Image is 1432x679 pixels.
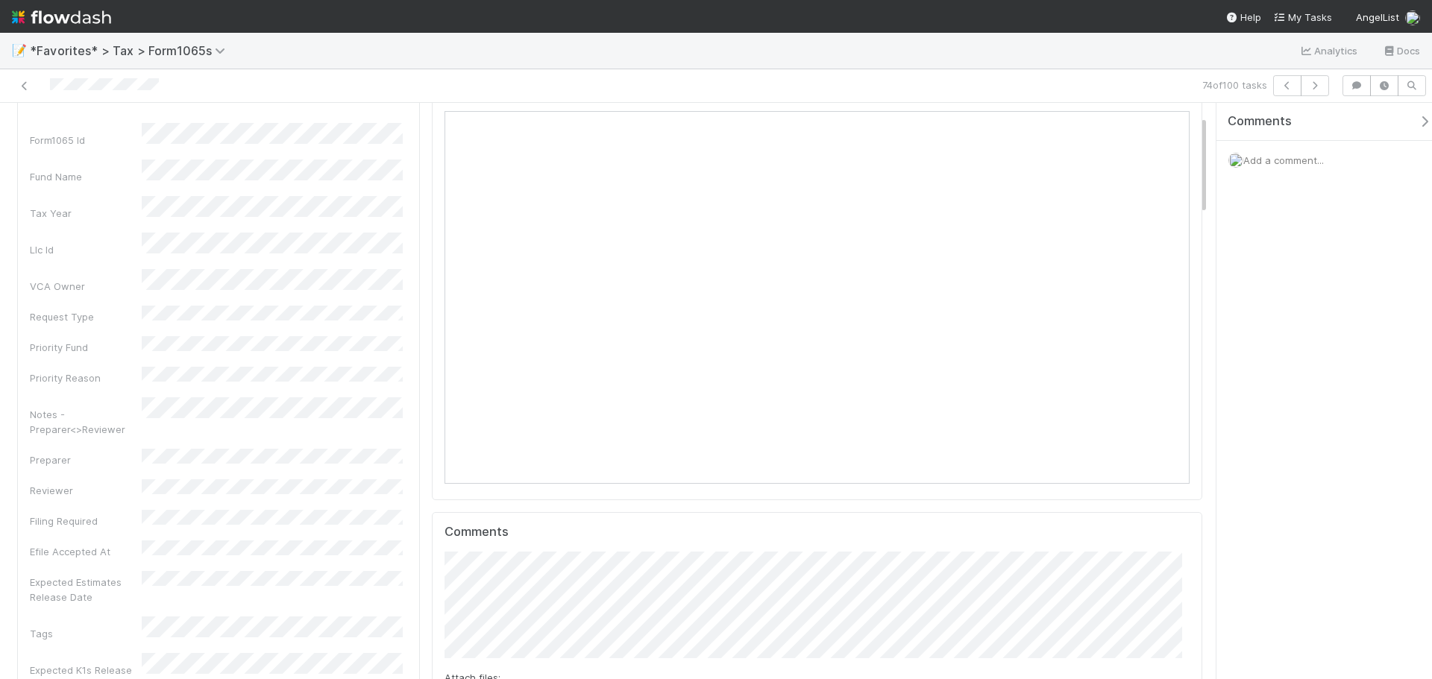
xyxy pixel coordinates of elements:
div: Efile Accepted At [30,544,142,559]
img: avatar_cfa6ccaa-c7d9-46b3-b608-2ec56ecf97ad.png [1228,153,1243,168]
div: Fund Name [30,169,142,184]
img: avatar_cfa6ccaa-c7d9-46b3-b608-2ec56ecf97ad.png [1405,10,1420,25]
span: Add a comment... [1243,154,1324,166]
div: Request Type [30,309,142,324]
div: Reviewer [30,483,142,498]
div: Priority Fund [30,340,142,355]
div: Llc Id [30,242,142,257]
div: Tags [30,626,142,641]
div: VCA Owner [30,279,142,294]
div: Priority Reason [30,370,142,385]
div: Preparer [30,452,142,467]
span: AngelList [1356,11,1399,23]
span: *Favorites* > Tax > Form1065s [30,43,233,58]
a: My Tasks [1273,10,1332,25]
div: Tax Year [30,206,142,221]
span: 74 of 100 tasks [1202,78,1267,92]
div: Expected Estimates Release Date [30,575,142,604]
span: My Tasks [1273,11,1332,23]
div: Help [1225,10,1261,25]
span: Comments [1228,114,1292,129]
h5: Comments [445,525,1190,540]
span: 📝 [12,44,27,57]
div: Form1065 Id [30,133,142,148]
img: logo-inverted-e16ddd16eac7371096b0.svg [12,4,111,30]
div: Filing Required [30,514,142,528]
a: Analytics [1299,42,1358,60]
div: Notes - Preparer<>Reviewer [30,407,142,437]
a: Docs [1382,42,1420,60]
